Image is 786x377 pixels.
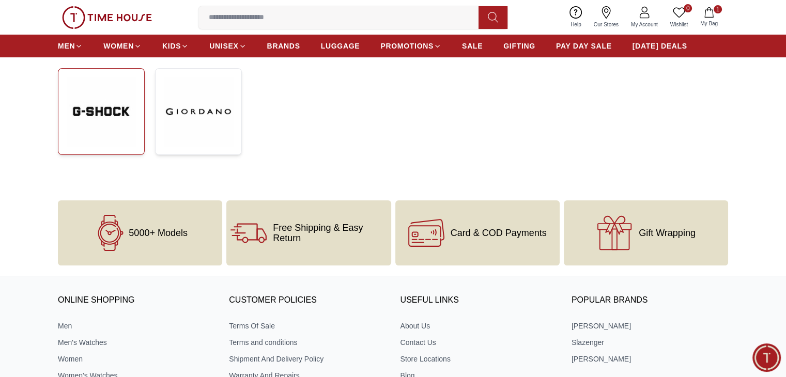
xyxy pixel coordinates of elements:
[273,223,387,243] span: Free Shipping & Easy Return
[503,41,535,51] span: GIFTING
[58,337,214,348] a: Men's Watches
[164,77,233,146] img: ...
[572,293,728,308] h3: Popular Brands
[58,293,214,308] h3: ONLINE SHOPPING
[462,37,483,55] a: SALE
[400,354,557,364] a: Store Locations
[694,5,724,29] button: 1My Bag
[58,37,83,55] a: MEN
[229,321,386,331] a: Terms Of Sale
[566,21,585,28] span: Help
[103,41,134,51] span: WOMEN
[714,5,722,13] span: 1
[451,228,547,238] span: Card & COD Payments
[162,41,181,51] span: KIDS
[400,293,557,308] h3: USEFUL LINKS
[229,337,386,348] a: Terms and conditions
[696,20,722,27] span: My Bag
[129,228,188,238] span: 5000+ Models
[58,41,75,51] span: MEN
[62,6,152,29] img: ...
[684,4,692,12] span: 0
[58,321,214,331] a: Men
[229,354,386,364] a: Shipment And Delivery Policy
[556,37,612,55] a: PAY DAY SALE
[162,37,189,55] a: KIDS
[209,41,238,51] span: UNISEX
[503,37,535,55] a: GIFTING
[752,343,781,372] div: Chat Widget
[588,4,625,30] a: Our Stores
[103,37,142,55] a: WOMEN
[267,41,300,51] span: BRANDS
[564,4,588,30] a: Help
[321,37,360,55] a: LUGGAGE
[633,37,687,55] a: [DATE] DEALS
[639,228,696,238] span: Gift Wrapping
[590,21,623,28] span: Our Stores
[400,337,557,348] a: Contact Us
[229,293,386,308] h3: CUSTOMER POLICIES
[462,41,483,51] span: SALE
[67,77,136,146] img: ...
[627,21,662,28] span: My Account
[556,41,612,51] span: PAY DAY SALE
[664,4,694,30] a: 0Wishlist
[209,37,246,55] a: UNISEX
[572,354,728,364] a: [PERSON_NAME]
[572,321,728,331] a: [PERSON_NAME]
[58,354,214,364] a: Women
[633,41,687,51] span: [DATE] DEALS
[400,321,557,331] a: About Us
[267,37,300,55] a: BRANDS
[666,21,692,28] span: Wishlist
[380,41,434,51] span: PROMOTIONS
[572,337,728,348] a: Slazenger
[380,37,441,55] a: PROMOTIONS
[321,41,360,51] span: LUGGAGE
